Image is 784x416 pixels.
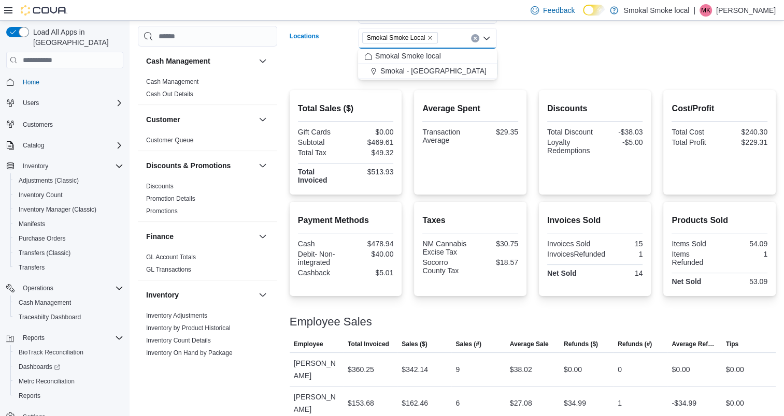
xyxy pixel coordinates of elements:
p: | [693,4,695,17]
button: Transfers [10,260,127,275]
span: Sales (#) [455,340,481,348]
span: Promotions [146,207,178,215]
a: Inventory On Hand by Package [146,349,233,356]
span: MK [701,4,710,17]
span: Transfers (Classic) [15,247,123,259]
span: Operations [19,282,123,294]
span: Adjustments (Classic) [15,174,123,187]
button: Inventory [256,289,269,301]
a: Inventory Adjustments [146,312,207,319]
span: Cash Management [15,296,123,309]
span: Transfers [15,261,123,274]
div: Items Refunded [672,250,717,266]
a: Manifests [15,218,49,230]
button: Reports [19,332,49,344]
div: $360.25 [348,363,374,376]
div: 15 [597,240,643,248]
span: Total Invoiced [348,340,389,348]
div: Loyalty Redemptions [547,138,593,155]
div: $229.31 [722,138,767,146]
div: 1 [722,250,767,258]
span: Cash Out Details [146,90,193,98]
span: Tips [726,340,738,348]
h3: Cash Management [146,56,210,66]
button: Customers [2,116,127,131]
a: Adjustments (Classic) [15,174,83,187]
span: Traceabilty Dashboard [19,313,81,321]
div: Items Sold [672,240,717,248]
div: [PERSON_NAME] [290,353,344,386]
span: Employee [294,340,323,348]
button: Adjustments (Classic) [10,173,127,188]
button: Operations [2,281,127,295]
span: Smokal Smoke Local [362,32,438,43]
span: Metrc Reconciliation [19,377,75,385]
button: Customer [146,114,254,125]
div: Subtotal [298,138,344,146]
strong: Total Invoiced [298,168,327,184]
div: 1 [618,397,622,409]
a: Promotions [146,207,178,215]
span: Dashboards [15,361,123,373]
div: $40.00 [348,250,393,258]
div: Invoices Sold [547,240,593,248]
span: Smokal - [GEOGRAPHIC_DATA] [380,66,487,76]
button: Metrc Reconciliation [10,374,127,389]
div: $153.68 [348,397,374,409]
a: Traceabilty Dashboard [15,311,85,323]
h2: Cost/Profit [672,102,767,115]
h2: Payment Methods [298,214,394,227]
span: Purchase Orders [15,232,123,245]
button: Home [2,75,127,90]
h3: Customer [146,114,180,125]
span: Refunds (#) [618,340,652,348]
span: Transfers (Classic) [19,249,70,257]
span: Customers [23,121,53,129]
span: Sales ($) [402,340,427,348]
button: Inventory [146,290,254,300]
div: $0.00 [726,363,744,376]
a: Cash Management [15,296,75,309]
p: [PERSON_NAME] [716,4,776,17]
div: $30.75 [473,240,518,248]
span: Manifests [19,220,45,228]
span: Inventory by Product Historical [146,324,231,332]
a: Dashboards [15,361,64,373]
div: NM Cannabis Excise Tax [422,240,468,256]
div: Cash Management [138,76,277,105]
h2: Invoices Sold [547,214,643,227]
h2: Products Sold [672,214,767,227]
button: Reports [10,389,127,403]
a: Home [19,76,44,88]
span: Customer Queue [146,136,193,144]
div: $162.46 [402,397,428,409]
h3: Finance [146,231,174,242]
button: Discounts & Promotions [256,159,269,172]
h2: Taxes [422,214,518,227]
div: Total Cost [672,128,717,136]
span: Inventory Count Details [146,336,211,345]
a: Customers [19,118,57,131]
button: Traceabilty Dashboard [10,310,127,324]
a: Promotion Details [146,195,195,202]
button: Close list of options [482,34,491,42]
div: $0.00 [348,128,393,136]
a: GL Account Totals [146,254,196,261]
div: $0.00 [726,397,744,409]
span: Average Refund [672,340,717,348]
span: Inventory Manager (Classic) [19,205,96,214]
a: Dashboards [10,360,127,374]
div: Mike Kennedy [700,4,712,17]
a: Inventory Count Details [146,337,211,344]
div: Choose from the following options [358,49,497,79]
div: 53.09 [722,277,767,286]
strong: Net Sold [672,277,701,286]
span: Reports [19,332,123,344]
button: Inventory Manager (Classic) [10,202,127,217]
button: Transfers (Classic) [10,246,127,260]
button: Discounts & Promotions [146,160,254,171]
h3: Employee Sales [290,316,372,328]
div: $0.00 [564,363,582,376]
strong: Net Sold [547,269,577,277]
